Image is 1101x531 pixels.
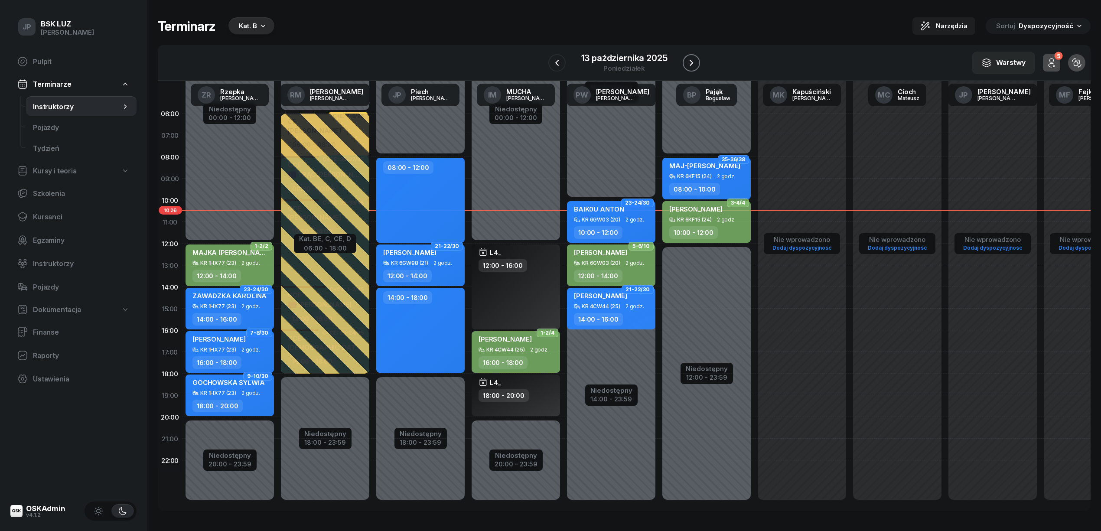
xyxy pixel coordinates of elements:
button: Nie wprowadzonoDodaj dyspozycyjność [864,234,930,253]
div: Nie wprowadzono [864,236,930,244]
div: Nie wprowadzono [769,236,835,244]
div: 08:00 [158,146,182,168]
div: KR 4CW44 (25) [582,303,620,309]
button: Sortuj Dyspozycyjność [986,18,1091,34]
button: Niedostępny20:00 - 23:59 [495,450,537,469]
span: 21-22/30 [435,245,459,247]
span: Pojazdy [33,283,130,291]
span: Kursy i teoria [33,167,77,175]
div: 22:00 [158,450,182,471]
div: Niedostępny [495,106,537,112]
div: 12:00 - 23:59 [686,372,728,381]
div: 12:00 [158,233,182,254]
a: Pojazdy [26,117,137,138]
div: KR 4CW44 (25) [486,347,525,352]
div: Nie wprowadzono [960,236,1026,244]
div: 16:00 [158,319,182,341]
span: Szkolenia [33,189,130,198]
a: Dodaj dyspozycyjność [960,243,1026,253]
span: Raporty [33,352,130,360]
span: JP [393,91,402,99]
span: MK [772,91,785,99]
span: MAJKA [PERSON_NAME] [192,248,272,257]
a: Tydzień [26,138,137,159]
div: OSKAdmin [26,505,65,512]
a: Dokumentacja [10,300,137,319]
span: [PERSON_NAME] [574,248,627,257]
span: 2 godz. [241,303,260,309]
div: 13 października 2025 [581,54,668,62]
span: [PERSON_NAME] [574,292,627,300]
span: 10:26 [159,206,182,215]
span: Pulpit [33,58,130,66]
div: KR 1HX77 (23) [200,303,236,309]
span: ZR [202,91,211,99]
span: Finanse [33,328,130,336]
div: 06:00 - 18:00 [299,243,351,252]
span: Terminarze [33,80,71,88]
div: 5 [1054,52,1062,60]
div: 16:00 - 18:00 [192,356,241,369]
div: 18:00 - 23:59 [400,437,442,446]
div: [PERSON_NAME] [977,88,1031,95]
div: 20:00 - 23:59 [208,459,251,468]
span: 21-22/30 [625,289,650,290]
span: Dyspozycyjność [1019,22,1073,30]
div: [PERSON_NAME] [41,29,94,36]
button: Kat. B [226,17,274,35]
div: Niedostępny [208,452,251,459]
button: Nie wprowadzonoDodaj dyspozycyjność [769,234,835,253]
a: Kursanci [10,206,137,227]
img: logo-xs@2x.png [10,505,23,517]
div: MUCHA [506,88,548,95]
div: Kat. B [239,21,257,31]
span: Egzaminy [33,236,130,244]
span: IM [488,91,497,99]
span: 2 godz. [717,217,736,223]
div: 11:00 [158,211,182,233]
a: Terminarze [10,75,137,94]
button: Kat. BE, C, CE, D06:00 - 18:00 [299,235,351,252]
div: 14:00 - 16:00 [574,313,623,326]
a: Dodaj dyspozycyjność [769,243,835,253]
span: Dokumentacja [33,306,81,314]
div: 09:00 [158,168,182,189]
div: Niedostępny [495,452,537,459]
div: 20:00 [158,406,182,428]
button: Warstwy [972,52,1035,74]
span: GOCHOWSKA SYLWIA [192,378,264,387]
span: Kursanci [33,213,130,221]
button: Niedostępny18:00 - 23:59 [400,429,442,448]
span: Sortuj [996,22,1017,30]
span: L4_ [490,249,501,256]
button: Narzędzia [912,17,975,35]
div: KR 1HX77 (23) [200,347,236,352]
button: Niedostępny00:00 - 12:00 [208,104,251,123]
a: Pulpit [10,51,137,72]
span: JP [959,91,968,99]
div: Bogusław [706,95,730,101]
div: 20:00 - 23:59 [495,459,537,468]
div: KR 6KF15 (24) [677,217,712,222]
div: 14:00 [158,276,182,298]
span: [PERSON_NAME] [383,248,436,257]
a: Ustawienia [10,368,137,389]
div: KR 1HX77 (23) [200,260,236,266]
div: KR 6GW03 (20) [582,217,620,222]
div: KR 6GW03 (20) [582,260,620,266]
span: BP [687,91,697,99]
div: [PERSON_NAME] [596,95,638,101]
div: [PERSON_NAME] [220,95,262,101]
div: 17:00 [158,341,182,363]
div: Pająk [706,88,730,95]
span: [PERSON_NAME] [479,335,532,343]
div: poniedziałek [581,65,668,72]
span: 2 godz. [717,173,736,179]
span: 2 godz. [625,260,644,266]
div: Piech [411,88,453,95]
button: Nie wprowadzonoDodaj dyspozycyjność [960,234,1026,253]
span: BAIK0U ANTON [574,205,624,213]
div: Niedostępny [400,430,442,437]
a: Egzaminy [10,230,137,251]
button: Niedostępny00:00 - 12:00 [495,104,537,123]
